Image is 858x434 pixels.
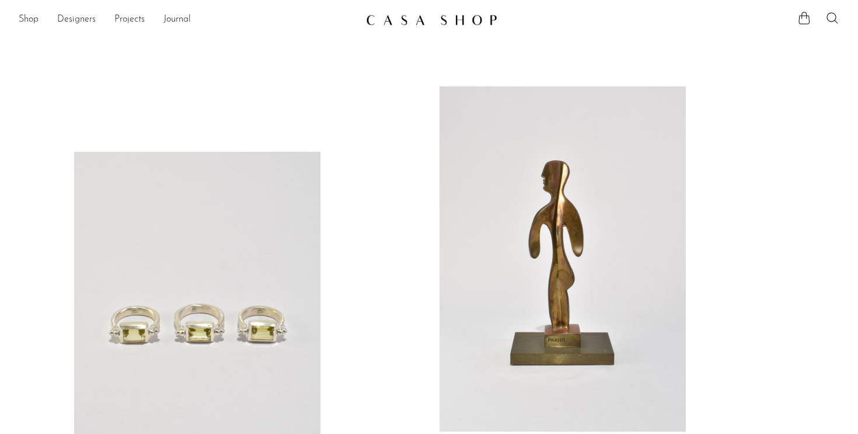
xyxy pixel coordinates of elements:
nav: Desktop navigation [19,10,357,30]
a: Projects [114,12,145,27]
a: Designers [57,12,96,27]
ul: NEW HEADER MENU [19,10,357,30]
a: Shop [19,12,39,27]
a: Journal [163,12,191,27]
